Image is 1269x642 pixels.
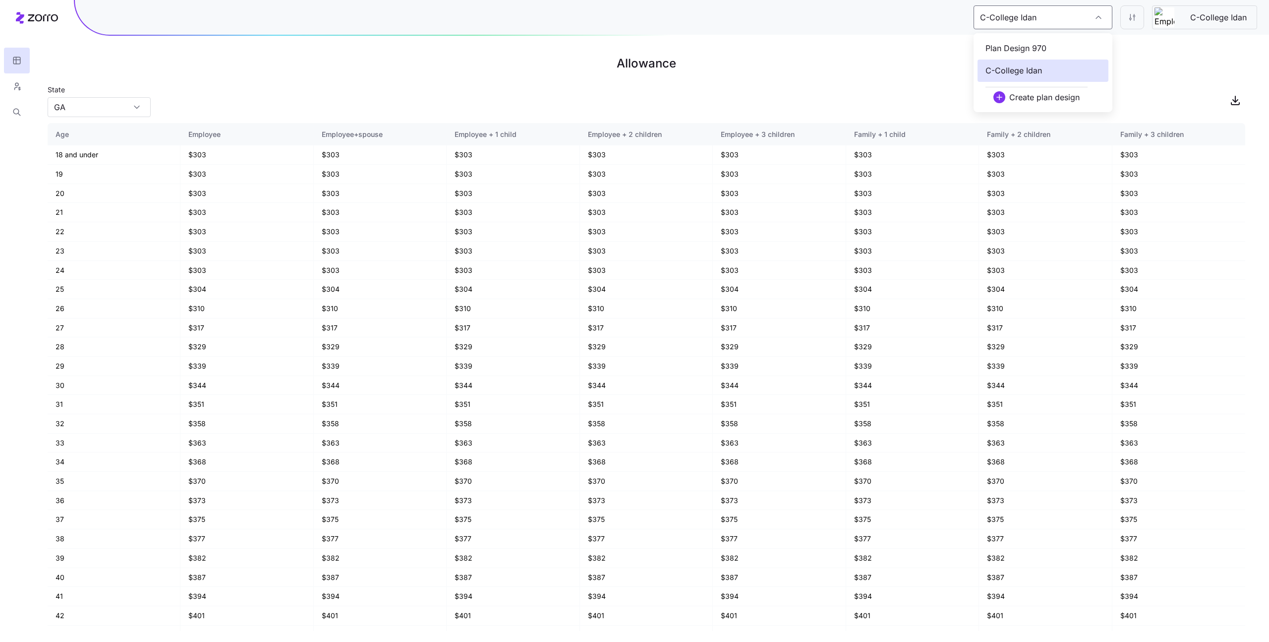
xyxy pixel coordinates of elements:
[48,606,180,626] td: 42
[1112,491,1246,511] td: $373
[580,472,713,491] td: $370
[180,491,313,511] td: $373
[713,242,846,261] td: $303
[846,606,979,626] td: $401
[846,203,979,222] td: $303
[447,203,579,222] td: $303
[1112,568,1246,587] td: $387
[180,145,313,165] td: $303
[180,242,313,261] td: $303
[979,337,1112,357] td: $329
[1112,472,1246,491] td: $370
[979,587,1112,606] td: $394
[1112,242,1246,261] td: $303
[713,261,846,280] td: $303
[188,129,305,140] div: Employee
[314,222,447,242] td: $303
[580,184,713,203] td: $303
[314,549,447,568] td: $382
[48,587,180,606] td: 41
[314,472,447,491] td: $370
[180,337,313,357] td: $329
[180,299,313,319] td: $310
[846,337,979,357] td: $329
[979,319,1112,338] td: $317
[846,395,979,414] td: $351
[713,319,846,338] td: $317
[713,568,846,587] td: $387
[985,91,1088,103] button: Create plan design
[713,299,846,319] td: $310
[713,222,846,242] td: $303
[314,184,447,203] td: $303
[1112,280,1246,299] td: $304
[580,357,713,376] td: $339
[580,587,713,606] td: $394
[447,414,579,434] td: $358
[180,510,313,529] td: $375
[1112,529,1246,549] td: $377
[987,129,1103,140] div: Family + 2 children
[314,280,447,299] td: $304
[447,376,579,395] td: $344
[48,203,180,222] td: 21
[846,472,979,491] td: $370
[447,280,579,299] td: $304
[447,491,579,511] td: $373
[314,510,447,529] td: $375
[180,587,313,606] td: $394
[180,357,313,376] td: $339
[180,376,313,395] td: $344
[1112,184,1246,203] td: $303
[846,414,979,434] td: $358
[580,337,713,357] td: $329
[180,319,313,338] td: $317
[979,434,1112,453] td: $363
[180,434,313,453] td: $363
[1009,91,1080,103] span: Create plan design
[713,376,846,395] td: $344
[48,165,180,184] td: 19
[580,395,713,414] td: $351
[580,319,713,338] td: $317
[48,434,180,453] td: 33
[56,129,172,140] div: Age
[48,145,180,165] td: 18 and under
[48,491,180,511] td: 36
[713,414,846,434] td: $358
[314,145,447,165] td: $303
[447,587,579,606] td: $394
[48,395,180,414] td: 31
[979,261,1112,280] td: $303
[447,472,579,491] td: $370
[713,203,846,222] td: $303
[48,452,180,472] td: 34
[979,452,1112,472] td: $368
[580,145,713,165] td: $303
[985,42,1046,55] span: Plan Design 970
[314,165,447,184] td: $303
[580,165,713,184] td: $303
[1112,395,1246,414] td: $351
[979,222,1112,242] td: $303
[846,242,979,261] td: $303
[180,184,313,203] td: $303
[979,395,1112,414] td: $351
[1112,165,1246,184] td: $303
[580,568,713,587] td: $387
[447,222,579,242] td: $303
[713,434,846,453] td: $363
[580,452,713,472] td: $368
[314,587,447,606] td: $394
[1120,129,1238,140] div: Family + 3 children
[447,337,579,357] td: $329
[713,606,846,626] td: $401
[447,549,579,568] td: $382
[846,491,979,511] td: $373
[180,529,313,549] td: $377
[314,606,447,626] td: $401
[1112,337,1246,357] td: $329
[48,472,180,491] td: 35
[314,491,447,511] td: $373
[314,242,447,261] td: $303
